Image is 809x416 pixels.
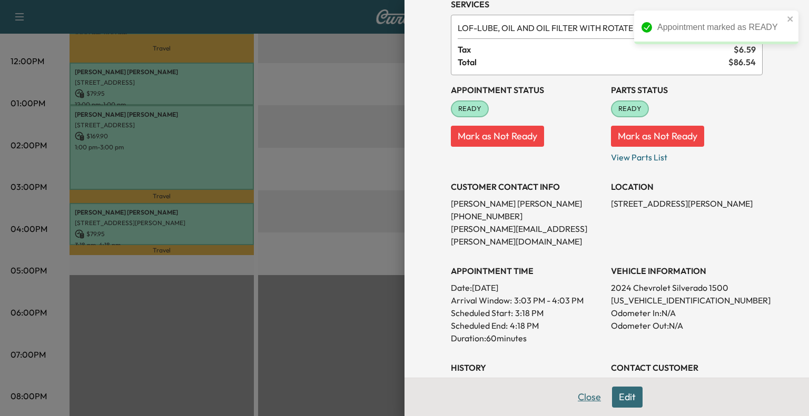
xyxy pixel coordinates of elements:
p: View Parts List [611,147,763,164]
p: Duration: 60 minutes [451,332,603,344]
p: Odometer In: N/A [611,307,763,319]
p: [PHONE_NUMBER] [451,210,603,222]
span: $ 86.54 [728,56,756,68]
p: 4:18 PM [510,319,539,332]
span: READY [452,104,488,114]
h3: VEHICLE INFORMATION [611,265,763,277]
button: Close [571,387,608,408]
button: close [787,15,794,23]
p: Odometer Out: N/A [611,319,763,332]
h3: CUSTOMER CONTACT INFO [451,180,603,193]
p: Date: [DATE] [451,281,603,294]
p: Scheduled Start: [451,307,513,319]
p: Arrival Window: [451,294,603,307]
p: 2024 Chevrolet Silverado 1500 [611,281,763,294]
h3: LOCATION [611,180,763,193]
h3: History [451,361,603,374]
p: [US_VEHICLE_IDENTIFICATION_NUMBER] [611,294,763,307]
span: Total [458,56,728,68]
p: [PERSON_NAME] [PERSON_NAME] [451,197,603,210]
h3: CONTACT CUSTOMER [611,361,763,374]
p: Scheduled End: [451,319,508,332]
button: Mark as Not Ready [611,126,704,147]
span: 3:03 PM - 4:03 PM [514,294,584,307]
p: [PERSON_NAME][EMAIL_ADDRESS][PERSON_NAME][DOMAIN_NAME] [451,222,603,248]
span: LUBE, OIL AND OIL FILTER WITH ROTATE SERVICE SERVICE. RESET OIL LIFE MONITOR. HAZARDOUS WASTE FEE... [458,22,726,34]
div: Appointment marked as READY [657,21,784,34]
p: 3:18 PM [515,307,544,319]
p: [STREET_ADDRESS][PERSON_NAME] [611,197,763,210]
h3: APPOINTMENT TIME [451,265,603,277]
h3: Appointment Status [451,84,603,96]
button: Mark as Not Ready [451,126,544,147]
span: READY [612,104,648,114]
button: Edit [612,387,643,408]
h3: Parts Status [611,84,763,96]
span: Tax [458,43,734,56]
